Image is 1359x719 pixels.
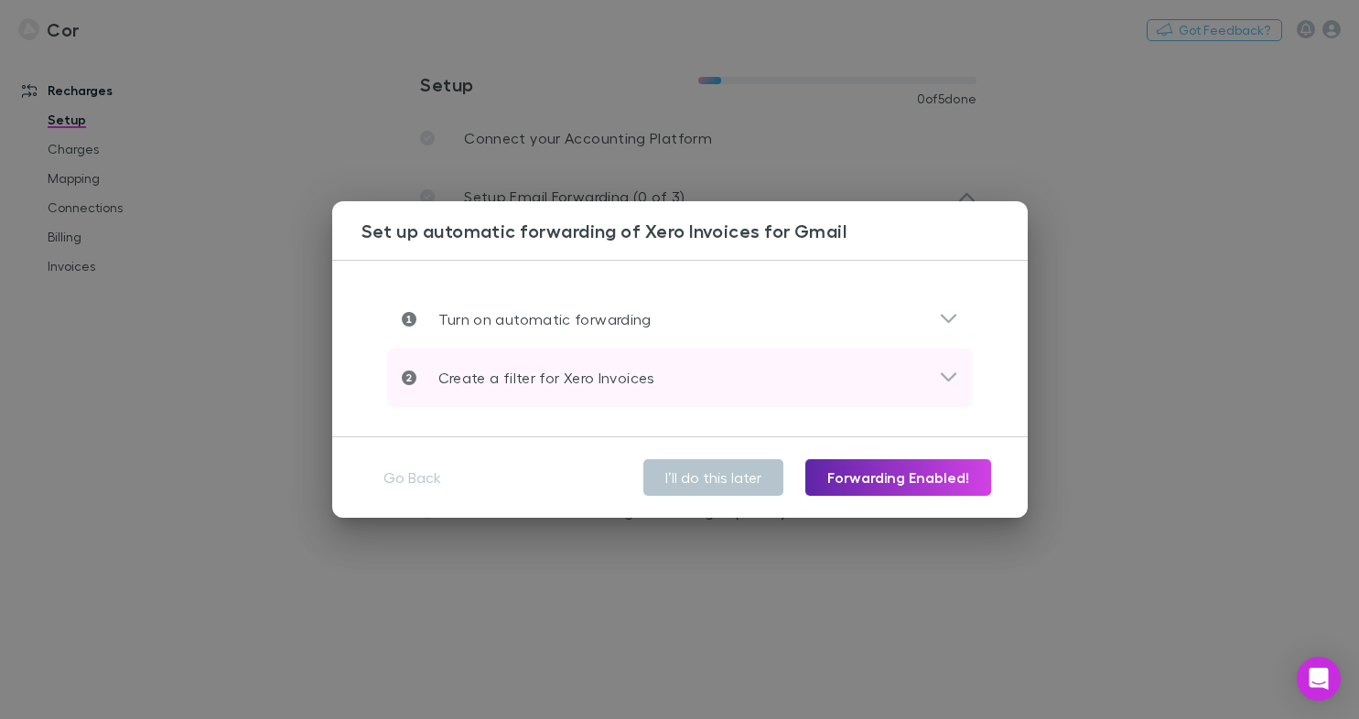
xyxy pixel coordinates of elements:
[805,459,991,496] button: Forwarding Enabled!
[369,459,456,496] button: Go Back
[387,349,973,407] div: Create a filter for Xero Invoices
[361,220,1028,241] h3: Set up automatic forwarding of Xero Invoices for Gmail
[416,367,655,389] p: Create a filter for Xero Invoices
[387,290,973,349] div: Turn on automatic forwarding
[643,459,783,496] button: I’ll do this later
[416,308,652,330] p: Turn on automatic forwarding
[1297,657,1341,701] div: Open Intercom Messenger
